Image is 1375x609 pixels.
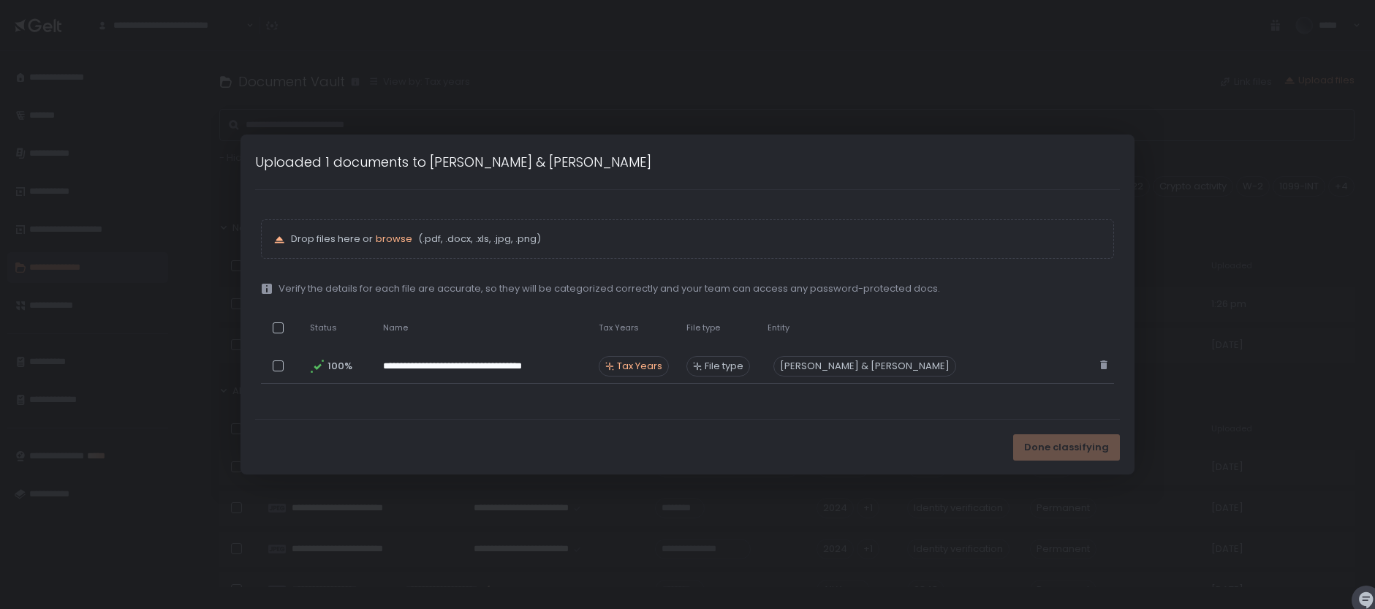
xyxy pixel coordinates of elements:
[773,356,956,377] div: [PERSON_NAME] & [PERSON_NAME]
[255,152,651,172] h1: Uploaded 1 documents to [PERSON_NAME] & [PERSON_NAME]
[686,322,720,333] span: File type
[617,360,662,373] span: Tax Years
[599,322,639,333] span: Tax Years
[291,232,1101,246] p: Drop files here or
[383,322,408,333] span: Name
[279,282,940,295] span: Verify the details for each file are accurate, so they will be categorized correctly and your tea...
[415,232,541,246] span: (.pdf, .docx, .xls, .jpg, .png)
[327,360,351,373] span: 100%
[768,322,789,333] span: Entity
[705,360,743,373] span: File type
[310,322,337,333] span: Status
[376,232,412,246] button: browse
